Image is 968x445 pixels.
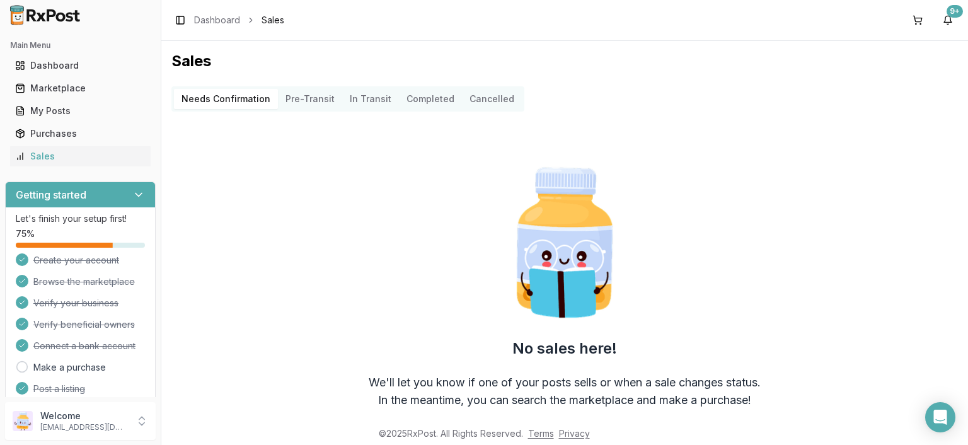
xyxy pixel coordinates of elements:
[40,410,128,422] p: Welcome
[15,59,146,72] div: Dashboard
[10,122,151,145] a: Purchases
[33,383,85,395] span: Post a listing
[10,40,151,50] h2: Main Menu
[5,55,156,76] button: Dashboard
[5,78,156,98] button: Marketplace
[10,77,151,100] a: Marketplace
[5,101,156,121] button: My Posts
[15,150,146,163] div: Sales
[278,89,342,109] button: Pre-Transit
[5,5,86,25] img: RxPost Logo
[938,10,958,30] button: 9+
[528,428,554,439] a: Terms
[15,127,146,140] div: Purchases
[33,254,119,267] span: Create your account
[462,89,522,109] button: Cancelled
[33,340,135,352] span: Connect a bank account
[194,14,240,26] a: Dashboard
[171,51,958,71] h1: Sales
[342,89,399,109] button: In Transit
[40,422,128,432] p: [EMAIL_ADDRESS][DOMAIN_NAME]
[15,105,146,117] div: My Posts
[512,338,617,359] h2: No sales here!
[15,82,146,95] div: Marketplace
[194,14,284,26] nav: breadcrumb
[13,411,33,431] img: User avatar
[16,228,35,240] span: 75 %
[399,89,462,109] button: Completed
[925,402,955,432] div: Open Intercom Messenger
[5,146,156,166] button: Sales
[10,145,151,168] a: Sales
[33,297,118,309] span: Verify your business
[33,361,106,374] a: Make a purchase
[378,391,751,409] div: In the meantime, you can search the marketplace and make a purchase!
[947,5,963,18] div: 9+
[5,124,156,144] button: Purchases
[174,89,278,109] button: Needs Confirmation
[262,14,284,26] span: Sales
[369,374,761,391] div: We'll let you know if one of your posts sells or when a sale changes status.
[10,100,151,122] a: My Posts
[33,275,135,288] span: Browse the marketplace
[33,318,135,331] span: Verify beneficial owners
[16,187,86,202] h3: Getting started
[10,54,151,77] a: Dashboard
[559,428,590,439] a: Privacy
[484,162,645,323] img: Smart Pill Bottle
[16,212,145,225] p: Let's finish your setup first!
